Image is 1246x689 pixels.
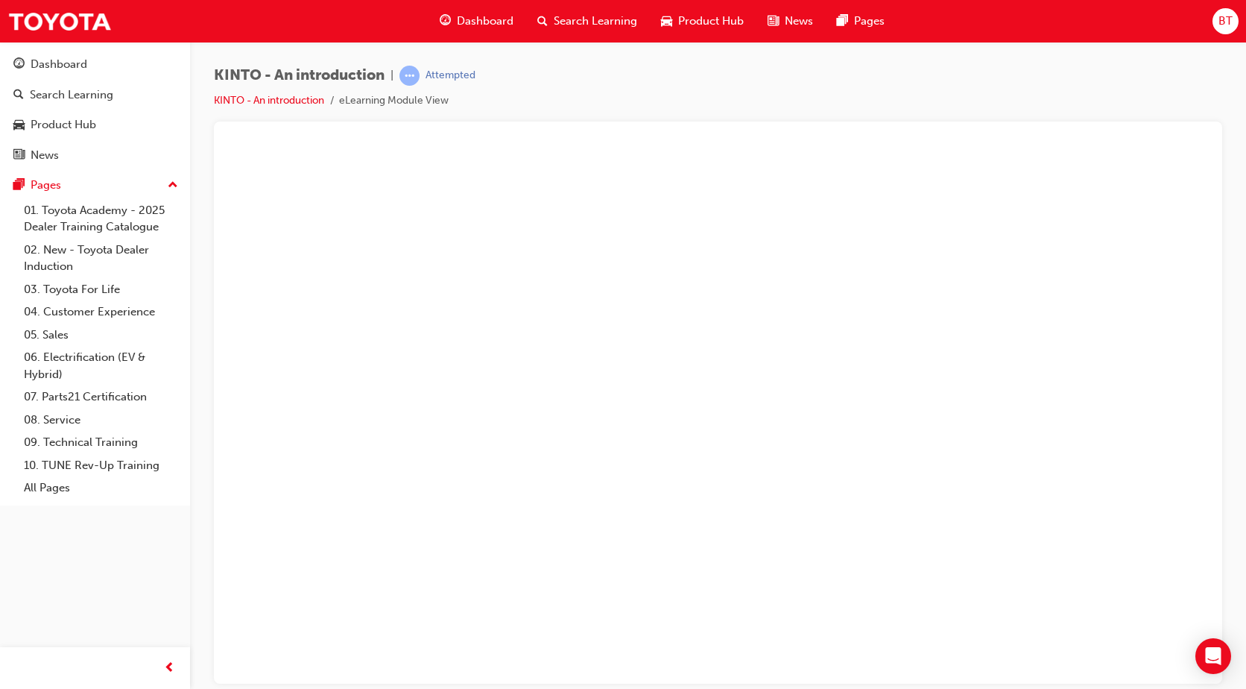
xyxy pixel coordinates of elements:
a: 06. Electrification (EV & Hybrid) [18,346,184,386]
a: 09. Technical Training [18,431,184,454]
span: news-icon [768,12,779,31]
span: pages-icon [13,179,25,192]
span: prev-icon [164,659,175,678]
div: Dashboard [31,56,87,73]
a: pages-iconPages [825,6,896,37]
span: News [785,13,813,30]
span: news-icon [13,149,25,163]
a: 02. New - Toyota Dealer Induction [18,239,184,278]
span: pages-icon [837,12,848,31]
button: Pages [6,172,184,199]
a: Dashboard [6,51,184,78]
a: guage-iconDashboard [428,6,525,37]
span: up-icon [168,176,178,195]
div: Product Hub [31,116,96,133]
span: learningRecordVerb_ATTEMPT-icon [399,66,420,86]
img: Trak [7,4,112,38]
span: search-icon [537,12,548,31]
li: eLearning Module View [339,92,449,110]
a: 01. Toyota Academy - 2025 Dealer Training Catalogue [18,199,184,239]
span: Search Learning [554,13,637,30]
a: Product Hub [6,111,184,139]
a: KINTO - An introduction [214,94,324,107]
span: car-icon [661,12,672,31]
a: 08. Service [18,409,184,432]
span: | [390,67,393,84]
button: DashboardSearch LearningProduct HubNews [6,48,184,172]
a: search-iconSearch Learning [525,6,649,37]
a: 04. Customer Experience [18,301,184,324]
span: KINTO - An introduction [214,67,385,84]
a: All Pages [18,476,184,500]
span: BT [1218,13,1233,30]
span: Pages [854,13,885,30]
a: 07. Parts21 Certification [18,386,184,409]
div: Pages [31,177,61,194]
a: News [6,142,184,169]
span: car-icon [13,119,25,132]
button: BT [1212,8,1239,34]
div: Open Intercom Messenger [1195,638,1231,674]
span: search-icon [13,89,24,102]
span: Product Hub [678,13,744,30]
span: guage-icon [440,12,451,31]
div: Attempted [426,69,475,83]
span: Dashboard [457,13,513,30]
div: Search Learning [30,86,113,104]
span: guage-icon [13,58,25,72]
div: News [31,147,59,164]
a: car-iconProduct Hub [649,6,756,37]
a: 05. Sales [18,324,184,347]
a: 03. Toyota For Life [18,278,184,301]
a: 10. TUNE Rev-Up Training [18,454,184,477]
a: Search Learning [6,81,184,109]
a: news-iconNews [756,6,825,37]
